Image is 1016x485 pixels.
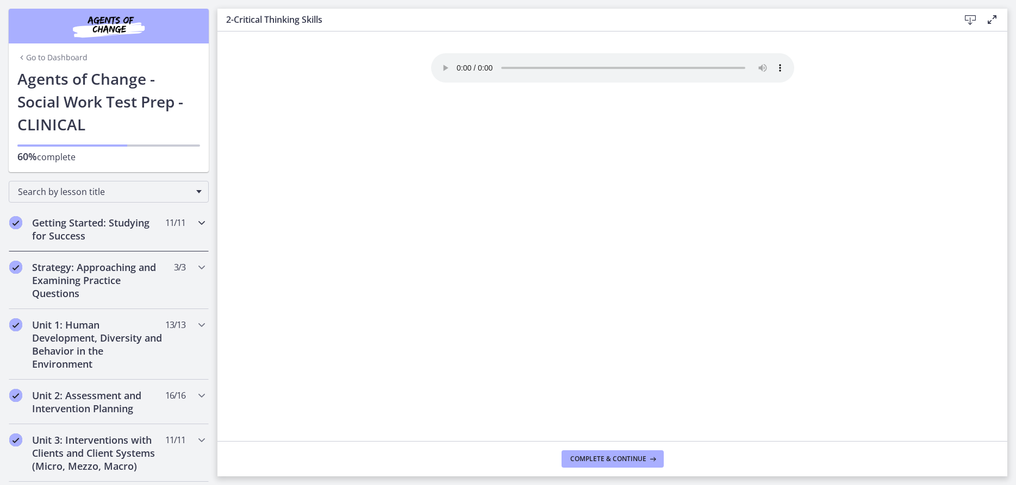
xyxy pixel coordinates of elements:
[226,13,942,26] h3: 2-Critical Thinking Skills
[18,186,191,198] span: Search by lesson title
[9,181,209,203] div: Search by lesson title
[32,318,165,370] h2: Unit 1: Human Development, Diversity and Behavior in the Environment
[17,150,37,163] span: 60%
[165,318,185,331] span: 13 / 13
[17,67,200,136] h1: Agents of Change - Social Work Test Prep - CLINICAL
[165,216,185,229] span: 11 / 11
[32,433,165,473] h2: Unit 3: Interventions with Clients and Client Systems (Micro, Mezzo, Macro)
[9,433,22,446] i: Completed
[32,216,165,242] h2: Getting Started: Studying for Success
[9,318,22,331] i: Completed
[174,261,185,274] span: 3 / 3
[165,389,185,402] span: 16 / 16
[9,389,22,402] i: Completed
[9,261,22,274] i: Completed
[165,433,185,446] span: 11 / 11
[562,450,664,468] button: Complete & continue
[570,455,646,463] span: Complete & continue
[32,389,165,415] h2: Unit 2: Assessment and Intervention Planning
[32,261,165,300] h2: Strategy: Approaching and Examining Practice Questions
[17,150,200,163] p: complete
[9,216,22,229] i: Completed
[17,52,88,63] a: Go to Dashboard
[43,13,174,39] img: Agents of Change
